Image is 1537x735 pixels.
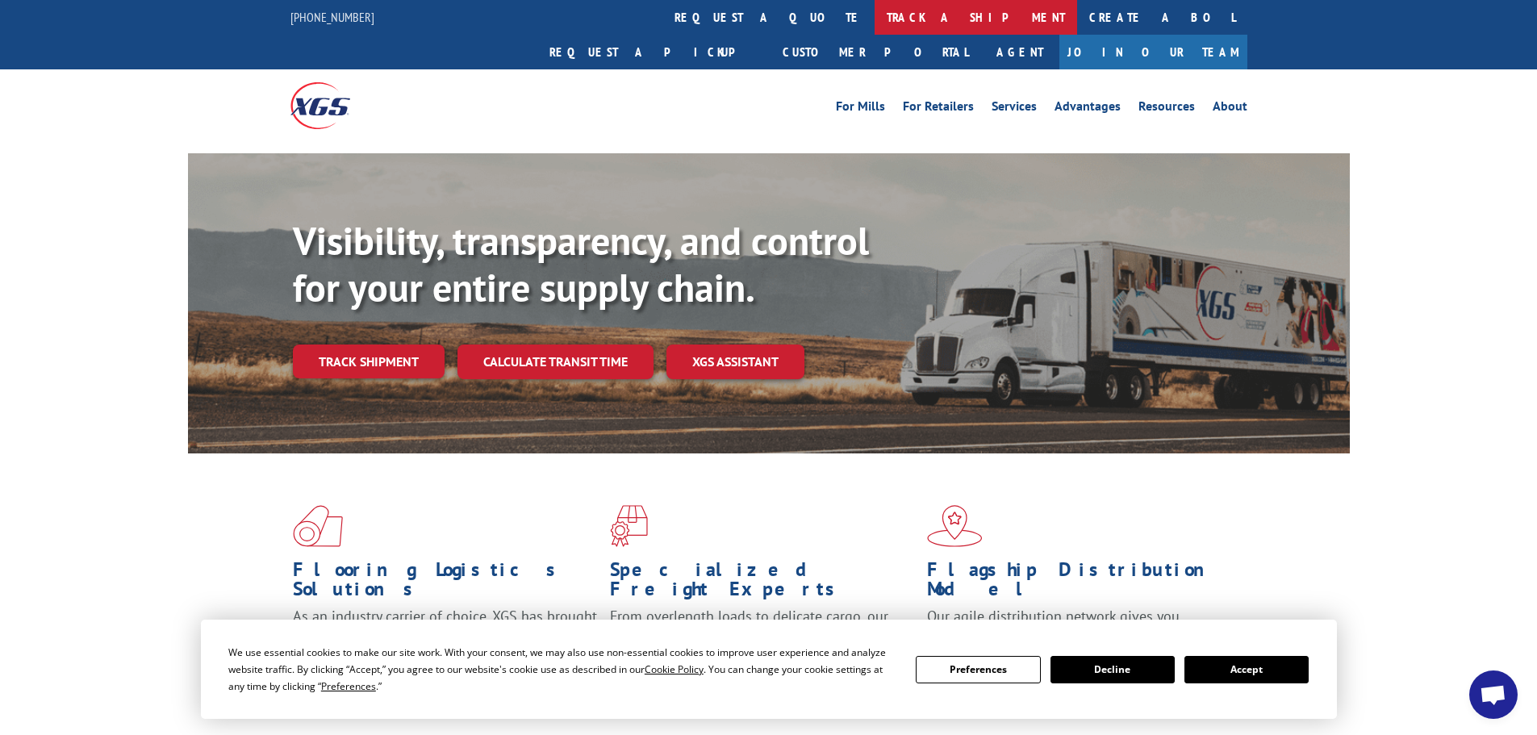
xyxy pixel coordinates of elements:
[1469,670,1518,719] div: Open chat
[457,345,654,379] a: Calculate transit time
[645,662,704,676] span: Cookie Policy
[927,607,1224,645] span: Our agile distribution network gives you nationwide inventory management on demand.
[293,345,445,378] a: Track shipment
[290,9,374,25] a: [PHONE_NUMBER]
[610,607,915,679] p: From overlength loads to delicate cargo, our experienced staff knows the best way to move your fr...
[1184,656,1309,683] button: Accept
[293,215,869,312] b: Visibility, transparency, and control for your entire supply chain.
[903,100,974,118] a: For Retailers
[610,560,915,607] h1: Specialized Freight Experts
[293,607,597,664] span: As an industry carrier of choice, XGS has brought innovation and dedication to flooring logistics...
[927,560,1232,607] h1: Flagship Distribution Model
[836,100,885,118] a: For Mills
[293,560,598,607] h1: Flooring Logistics Solutions
[228,644,896,695] div: We use essential cookies to make our site work. With your consent, we may also use non-essential ...
[321,679,376,693] span: Preferences
[1138,100,1195,118] a: Resources
[666,345,804,379] a: XGS ASSISTANT
[916,656,1040,683] button: Preferences
[1059,35,1247,69] a: Join Our Team
[610,505,648,547] img: xgs-icon-focused-on-flooring-red
[771,35,980,69] a: Customer Portal
[927,505,983,547] img: xgs-icon-flagship-distribution-model-red
[980,35,1059,69] a: Agent
[992,100,1037,118] a: Services
[293,505,343,547] img: xgs-icon-total-supply-chain-intelligence-red
[201,620,1337,719] div: Cookie Consent Prompt
[1050,656,1175,683] button: Decline
[1213,100,1247,118] a: About
[537,35,771,69] a: Request a pickup
[1055,100,1121,118] a: Advantages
